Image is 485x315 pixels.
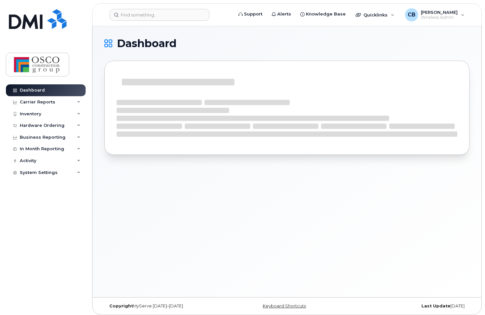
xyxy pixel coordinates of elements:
span: Dashboard [117,39,176,48]
div: MyServe [DATE]–[DATE] [104,303,226,309]
strong: Last Update [421,303,450,308]
a: Keyboard Shortcuts [263,303,306,308]
strong: Copyright [109,303,133,308]
div: [DATE] [348,303,470,309]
